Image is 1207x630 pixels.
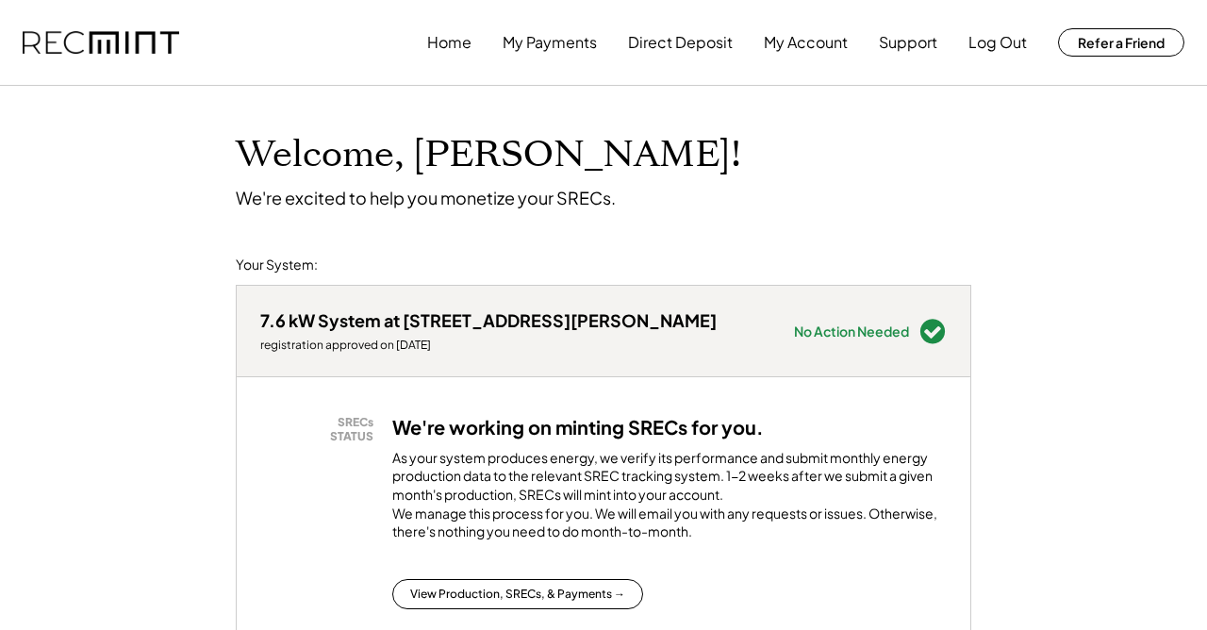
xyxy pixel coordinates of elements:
[260,338,717,353] div: registration approved on [DATE]
[879,24,937,61] button: Support
[427,24,471,61] button: Home
[236,256,318,274] div: Your System:
[628,24,733,61] button: Direct Deposit
[794,324,909,338] div: No Action Needed
[392,415,764,439] h3: We're working on minting SRECs for you.
[260,309,717,331] div: 7.6 kW System at [STREET_ADDRESS][PERSON_NAME]
[236,187,616,208] div: We're excited to help you monetize your SRECs.
[392,449,947,551] div: As your system produces energy, we verify its performance and submit monthly energy production da...
[968,24,1027,61] button: Log Out
[503,24,597,61] button: My Payments
[764,24,848,61] button: My Account
[23,31,179,55] img: recmint-logotype%403x.png
[236,133,741,177] h1: Welcome, [PERSON_NAME]!
[392,579,643,609] button: View Production, SRECs, & Payments →
[1058,28,1184,57] button: Refer a Friend
[270,415,373,444] div: SRECs STATUS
